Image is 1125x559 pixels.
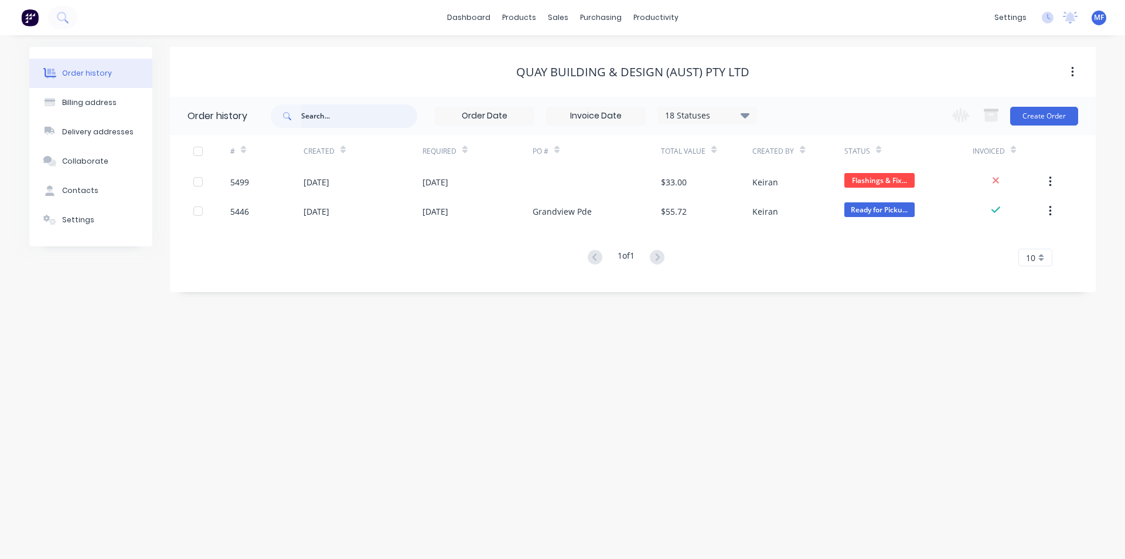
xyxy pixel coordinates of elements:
a: dashboard [441,9,496,26]
span: 10 [1026,252,1035,264]
button: Collaborate [29,147,152,176]
div: 5499 [230,176,249,188]
div: # [230,135,304,167]
div: Contacts [62,185,98,196]
div: Keiran [752,176,778,188]
div: Status [844,135,973,167]
input: Order Date [435,107,534,125]
div: Delivery addresses [62,127,134,137]
button: Create Order [1010,107,1078,126]
div: Billing address [62,97,117,108]
div: PO # [533,135,661,167]
div: Grandview Pde [533,205,592,218]
div: Total Value [661,146,705,157]
div: products [496,9,542,26]
div: settings [988,9,1032,26]
div: Settings [62,215,94,225]
button: Order history [29,59,152,88]
div: Created [304,135,422,167]
div: productivity [628,9,684,26]
div: Status [844,146,870,157]
div: Required [422,146,456,157]
div: Order history [62,68,112,79]
div: [DATE] [422,205,448,218]
div: [DATE] [422,176,448,188]
div: 18 Statuses [658,109,756,122]
div: PO # [533,146,548,157]
div: Total Value [661,135,752,167]
div: 5446 [230,205,249,218]
div: Created [304,146,335,157]
div: Keiran [752,205,778,218]
div: Created By [752,135,844,167]
input: Search... [301,104,417,128]
div: Collaborate [62,156,108,167]
div: $55.72 [661,205,687,218]
div: 1 of 1 [618,249,635,266]
button: Delivery addresses [29,117,152,147]
div: [DATE] [304,205,329,218]
div: Required [422,135,533,167]
span: Flashings & Fix... [844,173,915,188]
div: Quay Building & Design (Aust) Pty Ltd [516,65,749,79]
div: Order history [187,109,247,123]
input: Invoice Date [547,107,645,125]
button: Contacts [29,176,152,205]
div: purchasing [574,9,628,26]
div: # [230,146,235,157]
img: Factory [21,9,39,26]
button: Settings [29,205,152,235]
div: $33.00 [661,176,687,188]
div: Created By [752,146,794,157]
div: Invoiced [973,146,1005,157]
button: Billing address [29,88,152,117]
div: [DATE] [304,176,329,188]
div: sales [542,9,574,26]
span: MF [1094,12,1104,23]
span: Ready for Picku... [844,202,915,217]
div: Invoiced [973,135,1046,167]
